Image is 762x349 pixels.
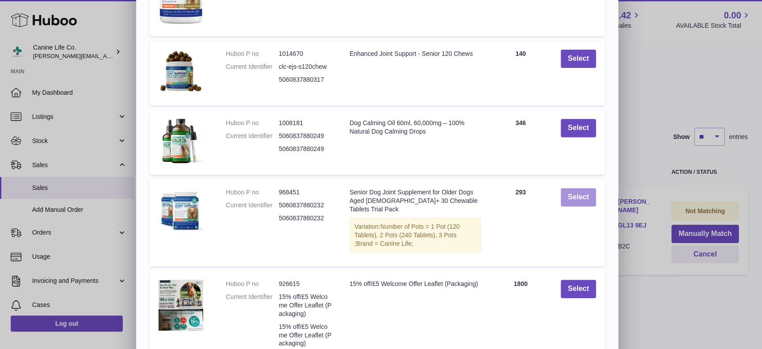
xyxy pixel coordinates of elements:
[279,293,331,318] dd: 15% off/£5 Welcome Offer Leaflet (Packaging)
[226,188,279,197] dt: Huboo P no
[226,63,279,71] dt: Current Identifier
[158,119,203,164] img: Dog Calming Oil 60ml, 60,000mg – 100% Natural Dog Calming Drops
[561,280,596,298] button: Select
[226,132,279,140] dt: Current Identifier
[279,201,331,210] dd: 5060837880232
[226,119,279,127] dt: Huboo P no
[158,50,203,94] img: Enhanced Joint Support - Senior 120 Chews
[158,188,203,233] img: Senior Dog Joint Supplement for Older Dogs Aged 8+ 30 Chewable Tablets Trial Pack
[279,323,331,348] dd: 15% off/£5 Welcome Offer Leaflet (Packaging)
[226,50,279,58] dt: Huboo P no
[350,50,481,58] div: Enhanced Joint Support - Senior 120 Chews
[561,50,596,68] button: Select
[279,119,331,127] dd: 1008181
[490,110,552,175] td: 346
[279,63,331,71] dd: clc-ejs-s120chew
[279,188,331,197] dd: 968451
[279,214,331,223] dd: 5060837880232
[158,280,203,331] img: 15% off/£5 Welcome Offer Leaflet (Packaging)
[226,280,279,288] dt: Huboo P no
[279,145,331,153] dd: 5060837880249
[279,280,331,288] dd: 926615
[354,223,460,247] span: Number of Pots = 1 Pot (120 Tablets), 2 Pots (240 Tablets), 3 Pots ;
[226,201,279,210] dt: Current Identifier
[350,188,481,214] div: Senior Dog Joint Supplement for Older Dogs Aged [DEMOGRAPHIC_DATA]+ 30 Chewable Tablets Trial Pack
[490,179,552,266] td: 293
[350,119,481,136] div: Dog Calming Oil 60ml, 60,000mg – 100% Natural Dog Calming Drops
[350,280,481,288] div: 15% off/£5 Welcome Offer Leaflet (Packaging)
[279,132,331,140] dd: 5060837880249
[350,218,481,253] div: Variation:
[490,41,552,105] td: 140
[279,76,331,84] dd: 5060837880317
[356,240,413,247] span: Brand = Canine Life;
[561,119,596,137] button: Select
[561,188,596,206] button: Select
[279,50,331,58] dd: 1014670
[226,293,279,318] dt: Current Identifier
